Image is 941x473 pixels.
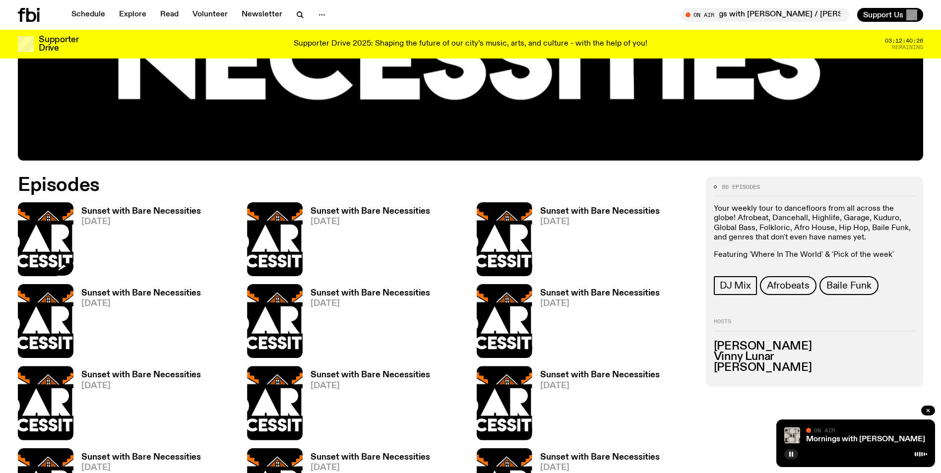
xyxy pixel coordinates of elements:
[863,10,903,19] span: Support Us
[532,207,660,276] a: Sunset with Bare Necessities[DATE]
[73,371,201,440] a: Sunset with Bare Necessities[DATE]
[311,453,430,462] h3: Sunset with Bare Necessities
[73,289,201,358] a: Sunset with Bare Necessities[DATE]
[311,289,430,297] h3: Sunset with Bare Necessities
[819,276,878,295] a: Baile Funk
[81,218,201,226] span: [DATE]
[81,207,201,216] h3: Sunset with Bare Necessities
[826,280,872,291] span: Baile Funk
[73,207,201,276] a: Sunset with Bare Necessities[DATE]
[39,36,78,53] h3: Supporter Drive
[18,202,73,276] img: Bare Necessities
[247,366,303,440] img: Bare Necessities
[247,284,303,358] img: Bare Necessities
[303,371,430,440] a: Sunset with Bare Necessities[DATE]
[81,464,201,472] span: [DATE]
[18,366,73,440] img: Bare Necessities
[81,382,201,390] span: [DATE]
[81,453,201,462] h3: Sunset with Bare Necessities
[857,8,923,22] button: Support Us
[311,218,430,226] span: [DATE]
[311,464,430,472] span: [DATE]
[720,280,751,291] span: DJ Mix
[294,40,647,49] p: Supporter Drive 2025: Shaping the future of our city’s music, arts, and culture - with the help o...
[714,250,915,260] p: Featuring 'Where In The World' & 'Pick of the week'
[477,366,532,440] img: Bare Necessities
[714,352,915,362] h3: Vinny Lunar
[81,289,201,297] h3: Sunset with Bare Necessities
[760,276,816,295] a: Afrobeats
[722,184,760,190] span: 86 episodes
[714,204,915,242] p: Your weekly tour to dancefloors from all across the globe! Afrobeat, Dancehall, Highlife, Garage,...
[81,299,201,308] span: [DATE]
[714,319,915,331] h2: Hosts
[714,362,915,373] h3: [PERSON_NAME]
[540,289,660,297] h3: Sunset with Bare Necessities
[814,427,835,433] span: On Air
[532,371,660,440] a: Sunset with Bare Necessities[DATE]
[532,289,660,358] a: Sunset with Bare Necessities[DATE]
[714,276,757,295] a: DJ Mix
[303,289,430,358] a: Sunset with Bare Necessities[DATE]
[540,299,660,308] span: [DATE]
[236,8,288,22] a: Newsletter
[477,284,532,358] img: Bare Necessities
[892,45,923,50] span: Remaining
[477,202,532,276] img: Bare Necessities
[247,202,303,276] img: Bare Necessities
[311,371,430,379] h3: Sunset with Bare Necessities
[81,371,201,379] h3: Sunset with Bare Necessities
[65,8,111,22] a: Schedule
[18,177,618,194] h2: Episodes
[681,8,849,22] button: On AirMornings with [PERSON_NAME] / [PERSON_NAME] [PERSON_NAME] and mmilton interview
[154,8,185,22] a: Read
[540,453,660,462] h3: Sunset with Bare Necessities
[187,8,234,22] a: Volunteer
[311,382,430,390] span: [DATE]
[714,341,915,352] h3: [PERSON_NAME]
[113,8,152,22] a: Explore
[540,464,660,472] span: [DATE]
[18,284,73,358] img: Bare Necessities
[885,38,923,44] span: 03:12:40:26
[540,371,660,379] h3: Sunset with Bare Necessities
[311,299,430,308] span: [DATE]
[311,207,430,216] h3: Sunset with Bare Necessities
[540,382,660,390] span: [DATE]
[767,280,810,291] span: Afrobeats
[303,207,430,276] a: Sunset with Bare Necessities[DATE]
[540,218,660,226] span: [DATE]
[540,207,660,216] h3: Sunset with Bare Necessities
